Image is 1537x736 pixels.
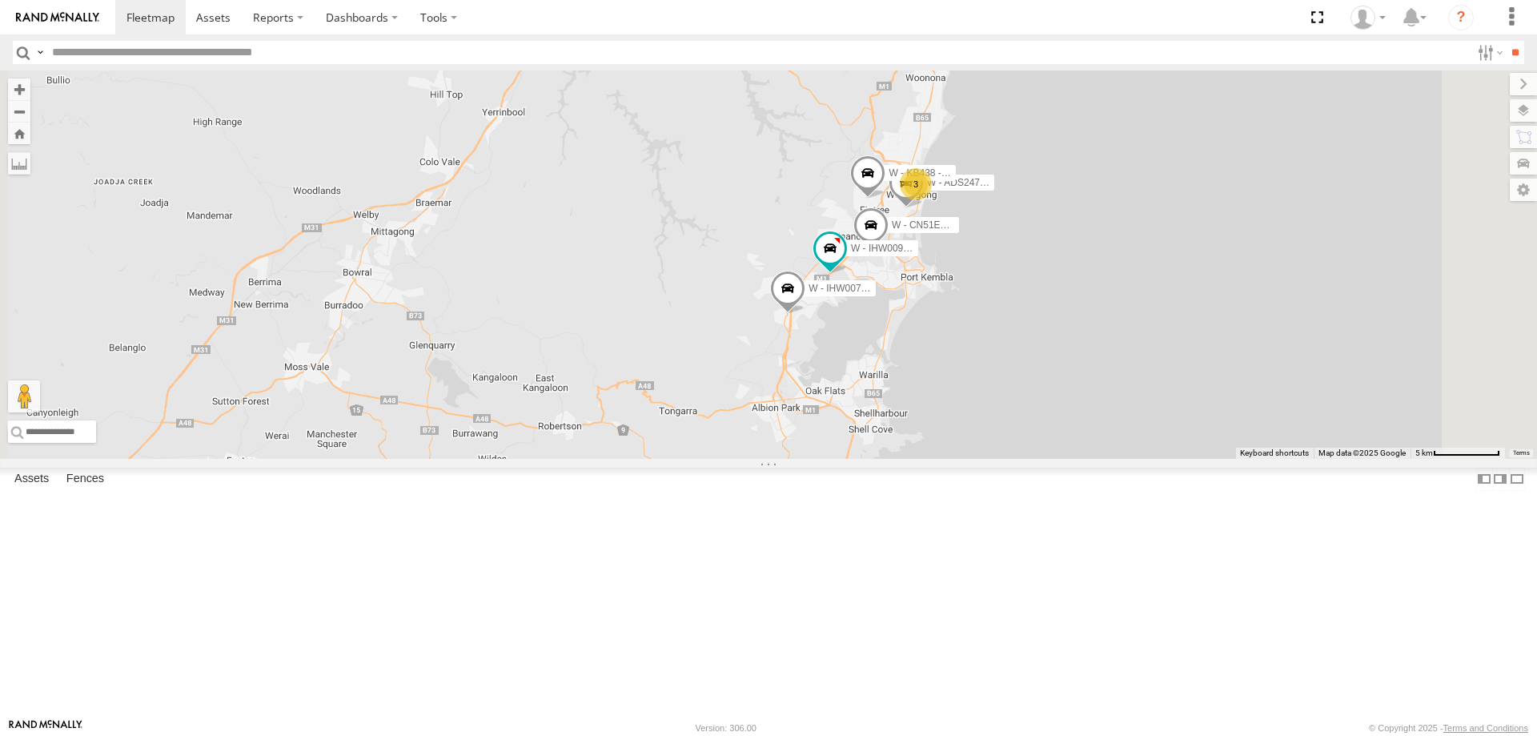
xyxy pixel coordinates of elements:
button: Zoom in [8,78,30,100]
label: Assets [6,468,57,490]
div: © Copyright 2025 - [1369,723,1528,733]
a: Terms (opens in new tab) [1513,450,1530,456]
div: Version: 306.00 [696,723,756,733]
span: W - CN51ES - [PERSON_NAME] [892,219,1034,231]
span: W - IHW009 - [PERSON_NAME] [851,243,991,254]
div: 3 [900,168,932,200]
span: W - KB438 - [PERSON_NAME] [889,167,1022,179]
i: ? [1448,5,1474,30]
label: Hide Summary Table [1509,468,1525,491]
div: Tye Clark [1345,6,1391,30]
button: Zoom out [8,100,30,123]
label: Map Settings [1510,179,1537,201]
a: Terms and Conditions [1443,723,1528,733]
label: Fences [58,468,112,490]
label: Search Filter Options [1471,41,1506,64]
img: rand-logo.svg [16,12,99,23]
button: Map Scale: 5 km per 80 pixels [1411,448,1505,459]
label: Measure [8,152,30,175]
label: Dock Summary Table to the Right [1492,468,1508,491]
label: Search Query [34,41,46,64]
span: 5 km [1415,448,1433,457]
span: W - IHW007 - [PERSON_NAME] [809,283,949,294]
span: Map data ©2025 Google [1318,448,1406,457]
button: Keyboard shortcuts [1240,448,1309,459]
label: Dock Summary Table to the Left [1476,468,1492,491]
button: Zoom Home [8,123,30,144]
button: Drag Pegman onto the map to open Street View [8,380,40,412]
a: Visit our Website [9,720,82,736]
